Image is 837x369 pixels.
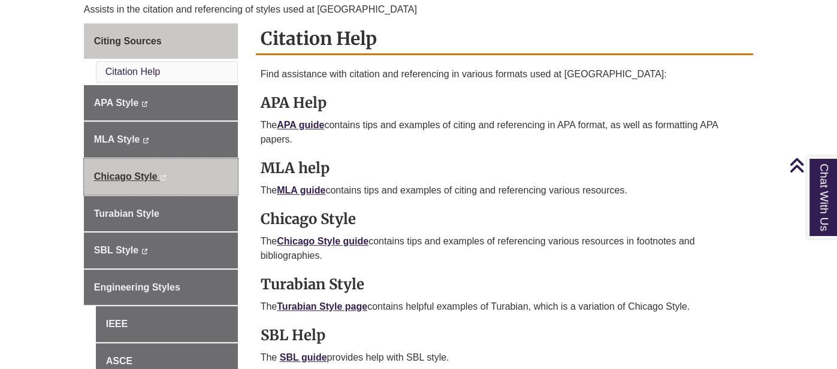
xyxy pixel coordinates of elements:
[94,98,139,108] span: APA Style
[261,93,327,112] strong: APA Help
[96,306,238,342] a: IEEE
[94,282,180,292] span: Engineering Styles
[280,352,327,362] a: SBL guide
[261,234,749,263] p: The contains tips and examples of referencing various resources in footnotes and bibliographies.
[84,122,238,158] a: MLA Style
[277,301,367,311] a: Turabian Style page
[84,23,238,59] a: Citing Sources
[277,236,368,246] a: Chicago Style guide
[261,300,749,314] p: The contains helpful examples of Turabian, which is a variation of Chicago Style.
[84,85,238,121] a: APA Style
[256,23,754,55] h2: Citation Help
[261,350,749,365] p: The provides help with SBL style.
[141,101,148,107] i: This link opens in a new window
[789,157,834,173] a: Back to Top
[84,196,238,232] a: Turabian Style
[261,210,356,228] strong: Chicago Style
[105,66,161,77] a: Citation Help
[94,171,158,182] span: Chicago Style
[277,185,325,195] a: MLA guide
[94,134,140,144] span: MLA Style
[84,4,417,14] span: Assists in the citation and referencing of styles used at [GEOGRAPHIC_DATA]
[277,120,324,130] a: APA guide
[261,159,330,177] strong: MLA help
[261,183,749,198] p: The contains tips and examples of citing and referencing various resources.
[84,270,238,306] a: Engineering Styles
[84,159,238,195] a: Chicago Style
[143,138,149,143] i: This link opens in a new window
[261,118,749,147] p: The contains tips and examples of citing and referencing in APA format, as well as formatting APA...
[94,245,138,255] span: SBL Style
[261,326,325,344] strong: SBL Help
[84,232,238,268] a: SBL Style
[94,36,162,46] span: Citing Sources
[94,208,159,219] span: Turabian Style
[160,175,167,180] i: This link opens in a new window
[261,67,749,81] p: Find assistance with citation and referencing in various formats used at [GEOGRAPHIC_DATA]:
[141,249,148,254] i: This link opens in a new window
[261,275,364,294] strong: Turabian Style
